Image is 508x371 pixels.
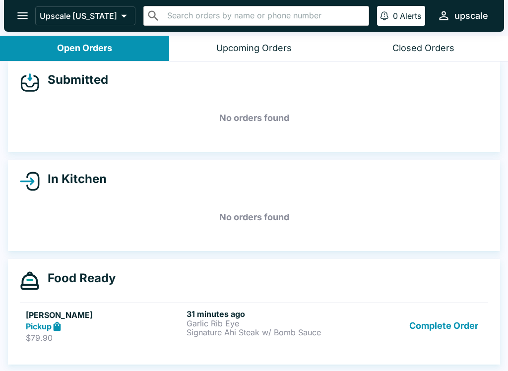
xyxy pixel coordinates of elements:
p: Alerts [400,11,421,21]
button: Upscale [US_STATE] [35,6,135,25]
p: 0 [393,11,398,21]
input: Search orders by name or phone number [164,9,365,23]
h4: In Kitchen [40,172,107,186]
h4: Submitted [40,72,108,87]
h5: No orders found [20,100,488,136]
button: open drawer [10,3,35,28]
div: Upcoming Orders [216,43,292,54]
p: Upscale [US_STATE] [40,11,117,21]
h5: [PERSON_NAME] [26,309,183,321]
div: upscale [454,10,488,22]
h4: Food Ready [40,271,116,286]
a: [PERSON_NAME]Pickup$79.9031 minutes agoGarlic Rib EyeSignature Ahi Steak w/ Bomb SauceComplete Order [20,303,488,349]
p: $79.90 [26,333,183,343]
div: Closed Orders [392,43,454,54]
button: Complete Order [405,309,482,343]
h5: No orders found [20,199,488,235]
p: Signature Ahi Steak w/ Bomb Sauce [187,328,343,337]
div: Open Orders [57,43,112,54]
p: Garlic Rib Eye [187,319,343,328]
h6: 31 minutes ago [187,309,343,319]
strong: Pickup [26,321,52,331]
button: upscale [433,5,492,26]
